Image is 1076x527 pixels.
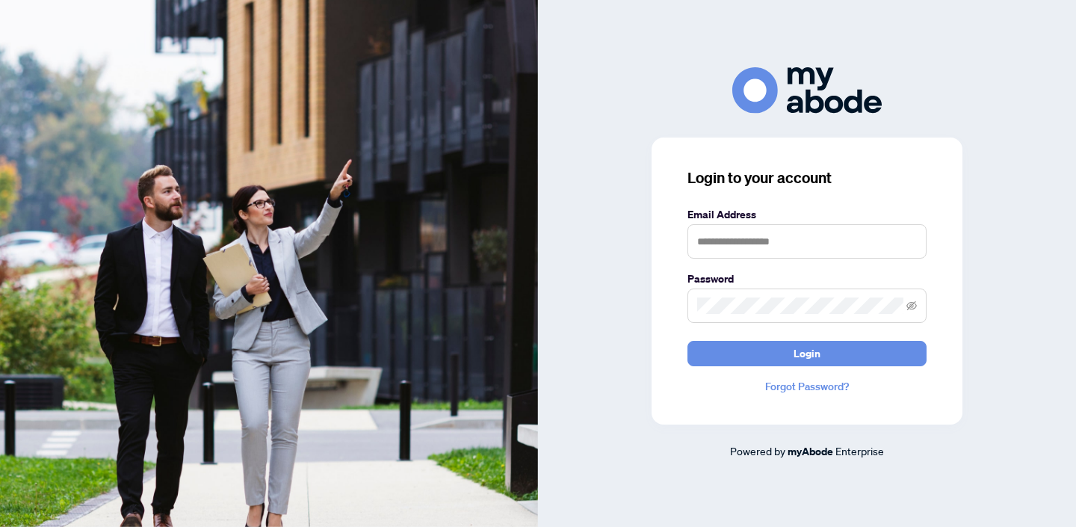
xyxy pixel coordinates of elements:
[794,342,820,366] span: Login
[687,167,927,188] h3: Login to your account
[687,271,927,287] label: Password
[687,341,927,366] button: Login
[687,378,927,395] a: Forgot Password?
[732,67,882,113] img: ma-logo
[687,206,927,223] label: Email Address
[788,443,833,460] a: myAbode
[835,444,884,457] span: Enterprise
[906,301,917,311] span: eye-invisible
[730,444,785,457] span: Powered by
